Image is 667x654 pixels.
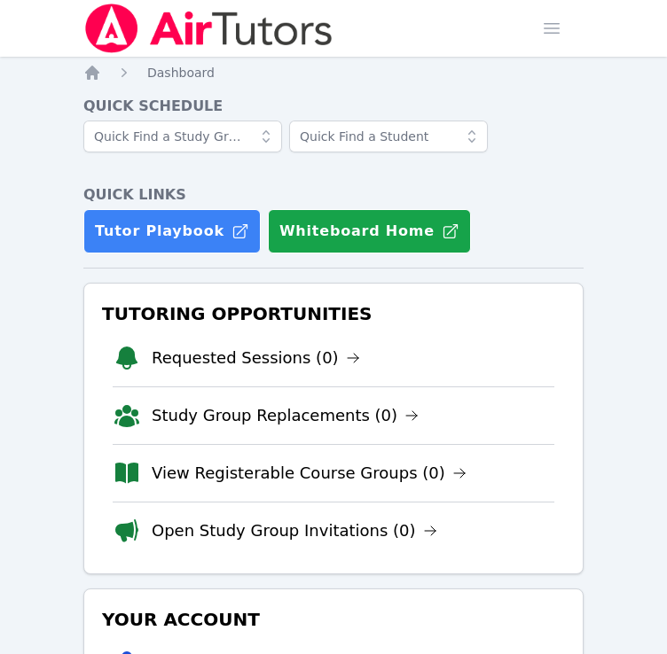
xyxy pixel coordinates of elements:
[289,121,488,152] input: Quick Find a Student
[152,518,437,543] a: Open Study Group Invitations (0)
[152,403,419,428] a: Study Group Replacements (0)
[147,64,215,82] a: Dashboard
[83,96,584,117] h4: Quick Schedule
[98,603,569,635] h3: Your Account
[152,461,467,486] a: View Registerable Course Groups (0)
[83,4,334,53] img: Air Tutors
[152,346,360,370] a: Requested Sessions (0)
[98,298,569,330] h3: Tutoring Opportunities
[147,66,215,80] span: Dashboard
[83,184,584,206] h4: Quick Links
[83,64,584,82] nav: Breadcrumb
[83,209,261,253] a: Tutor Playbook
[268,209,471,253] button: Whiteboard Home
[83,121,282,152] input: Quick Find a Study Group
